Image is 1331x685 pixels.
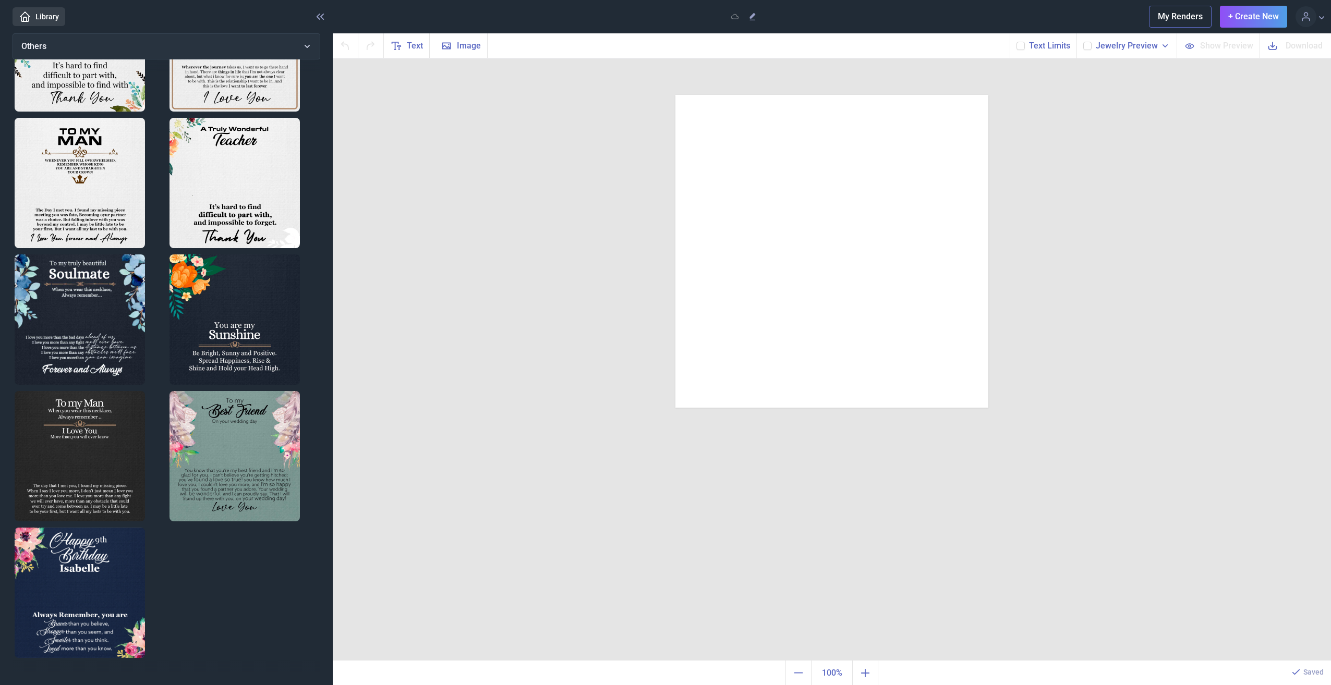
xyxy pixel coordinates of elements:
button: Text Limits [1029,40,1070,52]
button: Others [13,33,320,59]
button: Show Preview [1177,33,1260,58]
img: You are my sunshine [170,254,300,385]
span: Download [1286,40,1323,52]
span: Others [21,41,46,51]
button: Download [1260,33,1331,58]
button: + Create New [1220,6,1287,28]
span: Jewelry Preview [1096,40,1158,52]
img: Happy 9th birthday [15,528,145,658]
button: Zoom out [785,660,811,685]
a: Library [13,7,65,26]
button: Actual size [811,660,853,685]
button: Undo [333,33,358,58]
span: Text [407,40,423,52]
p: Saved [1303,667,1324,677]
img: To My Man [15,118,145,248]
span: Image [457,40,481,52]
img: to my man [15,391,145,521]
button: Text [384,33,430,58]
button: Redo [358,33,384,58]
button: Zoom in [853,660,878,685]
span: 100% [814,663,850,683]
img: To my truly beautiful soulmate [15,254,145,385]
img: To my Best Friend [170,391,300,521]
span: Show Preview [1200,40,1253,52]
button: My Renders [1149,6,1212,28]
button: Image [430,33,488,58]
button: Jewelry Preview [1096,40,1170,52]
img: A truly Wonderful Teacher [170,118,300,248]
